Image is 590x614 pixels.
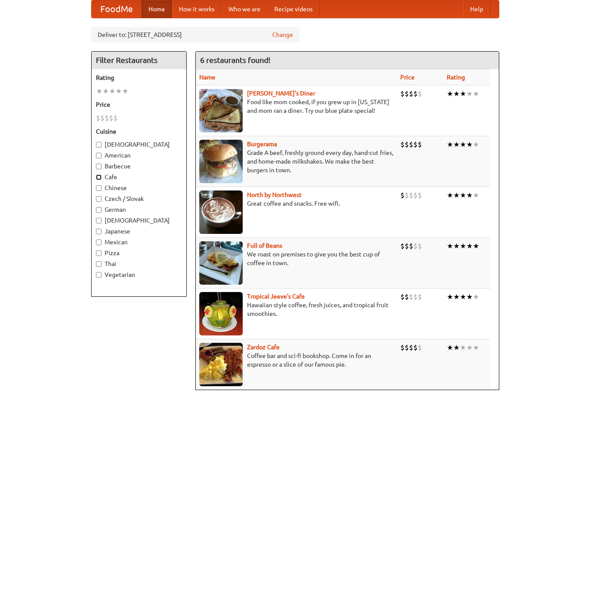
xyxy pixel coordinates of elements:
[199,148,393,174] p: Grade A beef, freshly ground every day, hand-cut fries, and home-made milkshakes. We make the bes...
[460,190,466,200] li: ★
[413,241,418,251] li: $
[453,343,460,352] li: ★
[247,242,282,249] a: Full of Beans
[96,185,102,191] input: Chinese
[473,190,479,200] li: ★
[247,293,305,300] a: Tropical Jeeve's Cafe
[199,241,243,285] img: beans.jpg
[96,272,102,278] input: Vegetarian
[96,164,102,169] input: Barbecue
[105,113,109,123] li: $
[96,227,182,236] label: Japanese
[91,27,300,43] div: Deliver to: [STREET_ADDRESS]
[473,292,479,302] li: ★
[142,0,172,18] a: Home
[466,343,473,352] li: ★
[460,241,466,251] li: ★
[453,140,460,149] li: ★
[447,140,453,149] li: ★
[409,190,413,200] li: $
[418,292,422,302] li: $
[413,343,418,352] li: $
[96,113,100,123] li: $
[453,292,460,302] li: ★
[413,140,418,149] li: $
[199,190,243,234] img: north.jpg
[92,0,142,18] a: FoodMe
[96,173,182,181] label: Cafe
[96,151,182,160] label: American
[447,190,453,200] li: ★
[400,140,405,149] li: $
[199,250,393,267] p: We roast on premises to give you the best cup of coffee in town.
[199,89,243,132] img: sallys.jpg
[96,162,182,171] label: Barbecue
[96,184,182,192] label: Chinese
[405,140,409,149] li: $
[400,292,405,302] li: $
[453,89,460,99] li: ★
[122,86,129,96] li: ★
[109,113,113,123] li: $
[460,343,466,352] li: ★
[199,343,243,386] img: zardoz.jpg
[413,190,418,200] li: $
[272,30,293,39] a: Change
[400,74,415,81] a: Price
[405,292,409,302] li: $
[96,174,102,180] input: Cafe
[409,343,413,352] li: $
[96,140,182,149] label: [DEMOGRAPHIC_DATA]
[96,261,102,267] input: Thai
[460,140,466,149] li: ★
[96,142,102,148] input: [DEMOGRAPHIC_DATA]
[466,190,473,200] li: ★
[96,218,102,223] input: [DEMOGRAPHIC_DATA]
[460,89,466,99] li: ★
[199,301,393,318] p: Hawaiian style coffee, fresh juices, and tropical fruit smoothies.
[405,89,409,99] li: $
[96,216,182,225] label: [DEMOGRAPHIC_DATA]
[199,199,393,208] p: Great coffee and snacks. Free wifi.
[413,292,418,302] li: $
[96,270,182,279] label: Vegetarian
[400,89,405,99] li: $
[96,250,102,256] input: Pizza
[172,0,221,18] a: How it works
[405,190,409,200] li: $
[413,89,418,99] li: $
[96,86,102,96] li: ★
[96,229,102,234] input: Japanese
[460,292,466,302] li: ★
[221,0,267,18] a: Who we are
[418,140,422,149] li: $
[115,86,122,96] li: ★
[400,343,405,352] li: $
[418,343,422,352] li: $
[102,86,109,96] li: ★
[199,351,393,369] p: Coffee bar and sci-fi bookshop. Come in for an espresso or a slice of our famous pie.
[463,0,490,18] a: Help
[96,205,182,214] label: German
[247,141,277,148] a: Burgerama
[247,191,302,198] a: North by Northwest
[473,241,479,251] li: ★
[267,0,320,18] a: Recipe videos
[247,90,315,97] b: [PERSON_NAME]'s Diner
[473,89,479,99] li: ★
[96,259,182,268] label: Thai
[247,344,280,351] a: Zardoz Cafe
[418,241,422,251] li: $
[466,292,473,302] li: ★
[418,190,422,200] li: $
[96,153,102,158] input: American
[96,73,182,82] h5: Rating
[447,89,453,99] li: ★
[409,140,413,149] li: $
[409,241,413,251] li: $
[447,74,465,81] a: Rating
